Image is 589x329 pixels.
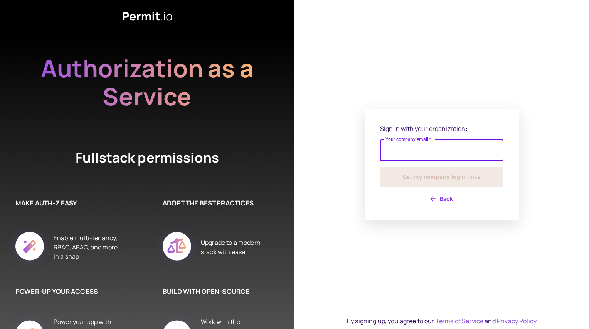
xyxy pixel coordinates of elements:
[385,136,431,142] label: Your company email
[436,317,483,325] a: Terms of Service
[16,54,278,110] h2: Authorization as a Service
[54,223,124,271] div: Enable multi-tenancy, RBAC, ABAC, and more in a snap
[497,317,537,325] a: Privacy Policy
[163,198,271,208] h6: ADOPT THE BEST PRACTICES
[15,287,124,297] h6: POWER-UP YOUR ACCESS
[380,193,503,205] button: Back
[347,316,537,326] div: By signing up, you agree to our and
[380,124,503,133] p: Sign in with your organization:
[47,148,247,167] h4: Fullstack permissions
[163,287,271,297] h6: BUILD WITH OPEN-SOURCE
[380,167,503,187] button: Get my company login links
[201,223,271,271] div: Upgrade to a modern stack with ease
[15,198,124,208] h6: MAKE AUTH-Z EASY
